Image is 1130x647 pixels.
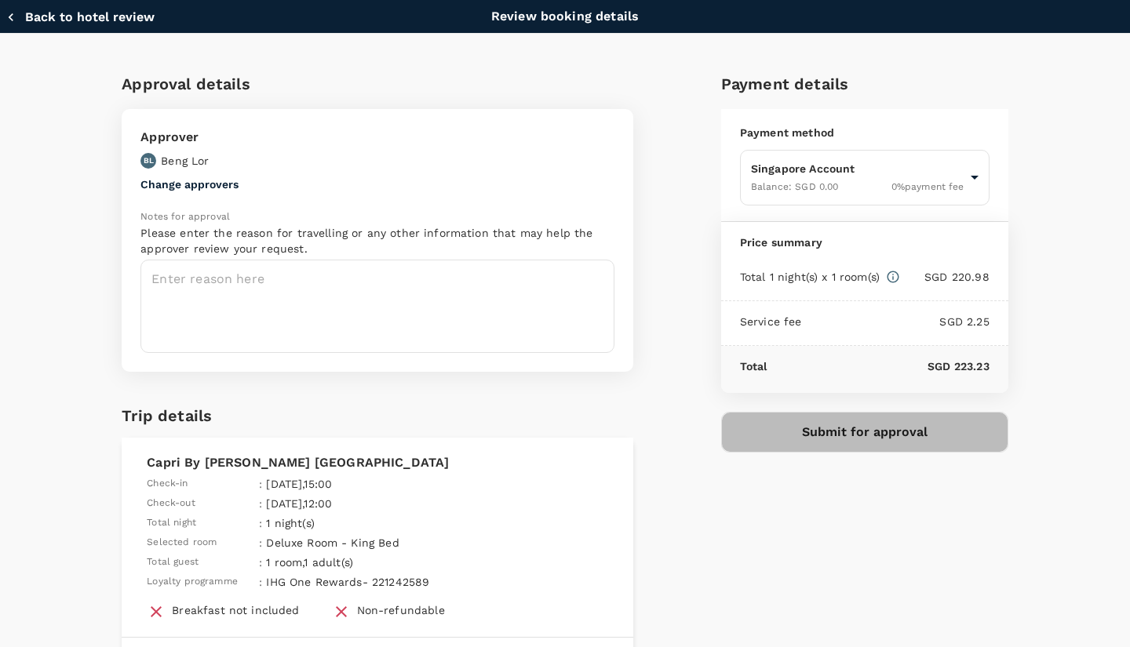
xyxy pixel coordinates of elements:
[266,535,466,551] p: Deluxe Room - King Bed
[147,453,608,472] p: Capri By [PERSON_NAME] [GEOGRAPHIC_DATA]
[266,515,466,531] p: 1 night(s)
[144,155,154,166] p: BL
[259,515,262,531] span: :
[740,125,990,140] p: Payment method
[122,71,633,96] h6: Approval details
[900,269,990,285] p: SGD 220.98
[721,412,1008,453] button: Submit for approval
[259,496,262,511] span: :
[259,574,262,590] span: :
[266,496,466,511] p: [DATE] , 12:00
[740,314,802,329] p: Service fee
[751,161,964,176] p: Singapore Account
[161,153,209,169] p: Beng Lor
[147,554,199,570] span: Total guest
[6,9,155,25] button: Back to hotel review
[740,269,880,285] p: Total 1 night(s) x 1 room(s)
[147,515,196,531] span: Total night
[140,209,614,225] p: Notes for approval
[891,181,964,192] span: 0 % payment fee
[259,535,262,551] span: :
[266,574,466,590] p: IHG One Rewards - 221242589
[266,554,466,570] p: 1 room , 1 adult(s)
[147,496,195,511] span: Check-out
[140,225,614,256] p: Please enter the reason for travelling or any other information that may help the approver review...
[147,535,217,551] span: Selected room
[802,314,990,329] p: SGD 2.25
[491,7,639,26] p: Review booking details
[147,476,188,492] span: Check-in
[767,358,990,374] p: SGD 223.23
[740,234,990,250] p: Price summary
[122,403,212,428] h6: Trip details
[740,358,767,374] p: Total
[172,602,299,618] div: Breakfast not included
[259,554,262,570] span: :
[740,150,990,205] div: Singapore AccountBalance: SGD 0.000%payment fee
[751,181,839,192] span: Balance : SGD 0.00
[259,476,262,492] span: :
[147,574,238,590] span: Loyalty programme
[721,71,1008,96] h6: Payment details
[357,602,445,618] div: Non-refundable
[140,128,209,147] p: Approver
[266,476,466,492] p: [DATE] , 15:00
[147,472,470,590] table: simple table
[140,178,239,191] button: Change approvers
